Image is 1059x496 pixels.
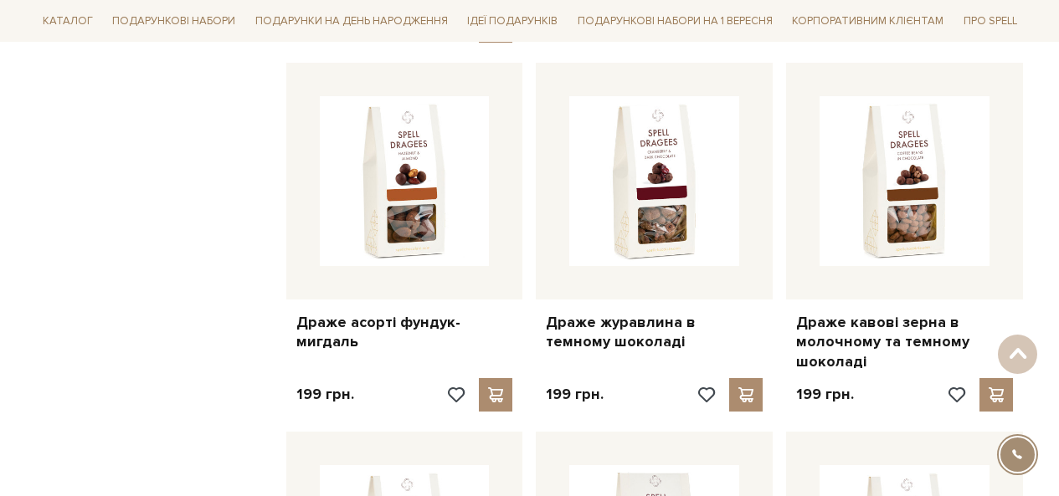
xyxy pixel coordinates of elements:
a: Драже журавлина в темному шоколаді [546,313,763,352]
a: Подарункові набори на 1 Вересня [571,7,779,35]
a: Драже кавові зерна в молочному та темному шоколаді [796,313,1013,371]
a: Каталог [36,8,100,34]
p: 199 грн. [546,385,604,404]
a: Подарунки на День народження [249,8,455,34]
p: 199 грн. [296,385,354,404]
p: 199 грн. [796,385,854,404]
a: Про Spell [957,8,1024,34]
a: Ідеї подарунків [460,8,564,34]
a: Драже асорті фундук-мигдаль [296,313,513,352]
a: Корпоративним клієнтам [785,7,950,35]
a: Подарункові набори [105,8,242,34]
